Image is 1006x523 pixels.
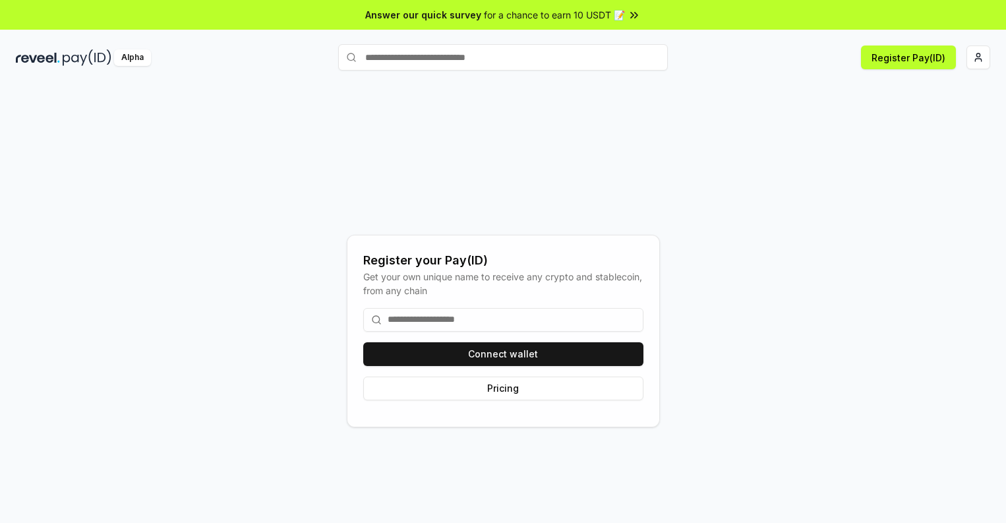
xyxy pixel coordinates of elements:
img: reveel_dark [16,49,60,66]
button: Register Pay(ID) [861,46,956,69]
div: Register your Pay(ID) [363,251,643,270]
div: Alpha [114,49,151,66]
button: Connect wallet [363,342,643,366]
span: Answer our quick survey [365,8,481,22]
button: Pricing [363,377,643,400]
span: for a chance to earn 10 USDT 📝 [484,8,625,22]
div: Get your own unique name to receive any crypto and stablecoin, from any chain [363,270,643,297]
img: pay_id [63,49,111,66]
